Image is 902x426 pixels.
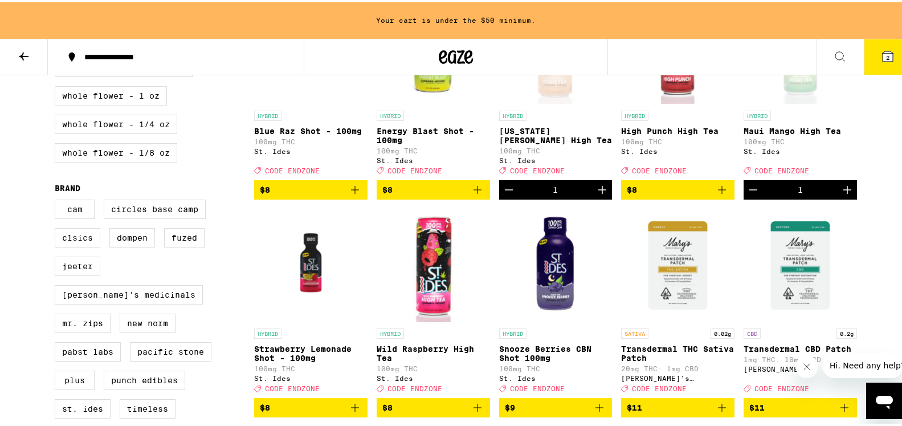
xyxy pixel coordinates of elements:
p: Snooze Berries CBN Shot 100mg [499,342,613,360]
div: St. Ides [744,145,857,153]
p: Strawberry Lemonade Shot - 100mg [254,342,368,360]
p: 100mg THC [621,136,734,143]
iframe: Close message [795,353,818,376]
button: Increment [838,178,857,197]
span: $8 [260,401,270,410]
a: Open page for Snooze Berries CBN Shot 100mg from St. Ides [499,206,613,396]
p: 100mg THC [254,136,368,143]
div: [PERSON_NAME]'s Medicinals [621,372,734,380]
p: Transdermal THC Sativa Patch [621,342,734,360]
p: Wild Raspberry High Tea [377,342,490,360]
label: Punch Edibles [104,368,185,388]
div: St. Ides [254,372,368,380]
p: HYBRID [621,108,648,119]
span: $9 [505,401,515,410]
span: CODE ENDZONE [265,165,320,172]
p: [US_STATE][PERSON_NAME] High Tea [499,124,613,143]
p: Maui Mango High Tea [744,124,857,133]
p: HYBRID [377,108,404,119]
p: Energy Blast Shot - 100mg [377,124,490,143]
label: Mr. Zips [55,311,111,331]
span: CODE ENDZONE [387,165,442,172]
label: Pacific Stone [130,340,211,359]
span: 2 [886,52,889,59]
p: HYBRID [499,326,526,336]
div: St. Ides [377,372,490,380]
label: Whole Flower - 1/8 oz [55,141,177,160]
span: $11 [627,401,642,410]
img: St. Ides - Strawberry Lemonade Shot - 100mg [254,206,368,320]
span: CODE ENDZONE [632,383,687,390]
button: Decrement [744,178,763,197]
img: St. Ides - Wild Raspberry High Tea [377,206,490,320]
p: 100mg THC [254,363,368,370]
label: CAM [55,197,95,217]
p: 100mg THC [744,136,857,143]
label: Circles Base Camp [104,197,206,217]
span: $8 [260,183,270,192]
a: Open page for Wild Raspberry High Tea from St. Ides [377,206,490,396]
button: Add to bag [377,178,490,197]
label: Jeeter [55,254,100,274]
p: 0.02g [711,326,734,336]
p: 100mg THC [377,363,490,370]
img: St. Ides - Snooze Berries CBN Shot 100mg [499,206,613,320]
div: 1 [798,183,803,192]
p: HYBRID [499,108,526,119]
p: HYBRID [744,108,771,119]
label: Dompen [109,226,155,245]
label: Fuzed [164,226,205,245]
label: Pabst Labs [55,340,121,359]
span: $11 [749,401,765,410]
p: HYBRID [377,326,404,336]
button: Increment [593,178,612,197]
div: [PERSON_NAME]'s Medicinals [744,363,857,371]
a: Open page for Transdermal CBD Patch from Mary's Medicinals [744,206,857,396]
label: PLUS [55,368,95,388]
p: HYBRID [254,108,281,119]
div: 1 [553,183,558,192]
span: CODE ENDZONE [387,383,442,390]
label: New Norm [120,311,175,331]
button: Add to bag [499,396,613,415]
span: CODE ENDZONE [510,383,565,390]
p: Blue Raz Shot - 100mg [254,124,368,133]
button: Decrement [499,178,519,197]
div: St. Ides [499,372,613,380]
a: Open page for Transdermal THC Sativa Patch from Mary's Medicinals [621,206,734,396]
button: Add to bag [744,396,857,415]
img: Mary's Medicinals - Transdermal CBD Patch [744,206,857,320]
p: Transdermal CBD Patch [744,342,857,351]
label: Whole Flower - 1/4 oz [55,112,177,132]
legend: Brand [55,181,80,190]
label: [PERSON_NAME]'s Medicinals [55,283,203,302]
p: 0.2g [836,326,857,336]
p: High Punch High Tea [621,124,734,133]
label: Timeless [120,397,175,416]
label: St. Ides [55,397,111,416]
label: CLSICS [55,226,100,245]
div: St. Ides [377,155,490,162]
span: $8 [382,401,393,410]
p: CBD [744,326,761,336]
p: 1mg THC: 10mg CBD [744,354,857,361]
p: 100mg THC [377,145,490,152]
button: Add to bag [377,396,490,415]
img: Mary's Medicinals - Transdermal THC Sativa Patch [621,206,734,320]
button: Add to bag [621,178,734,197]
p: 100mg THC [499,145,613,152]
span: Hi. Need any help? [7,8,82,17]
span: $8 [382,183,393,192]
span: CODE ENDZONE [632,165,687,172]
button: Add to bag [621,396,734,415]
label: Whole Flower - 1 oz [55,84,167,103]
p: 100mg THC [499,363,613,370]
button: Add to bag [254,178,368,197]
a: Open page for Strawberry Lemonade Shot - 100mg from St. Ides [254,206,368,396]
div: St. Ides [499,155,613,162]
span: $8 [627,183,637,192]
button: Add to bag [254,396,368,415]
span: CODE ENDZONE [754,383,809,390]
p: 20mg THC: 1mg CBD [621,363,734,370]
div: St. Ides [621,145,734,153]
